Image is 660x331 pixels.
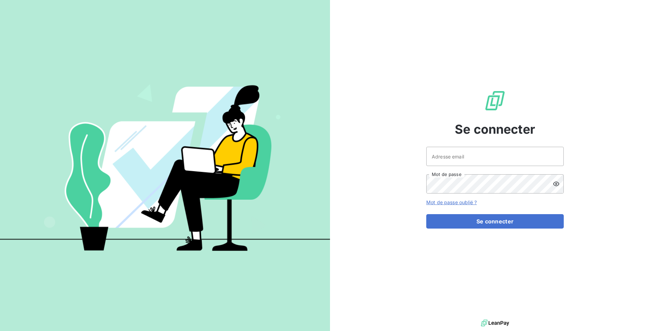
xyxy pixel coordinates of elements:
[455,120,535,139] span: Se connecter
[426,214,564,229] button: Se connecter
[426,199,477,205] a: Mot de passe oublié ?
[481,318,509,328] img: logo
[484,90,506,112] img: Logo LeanPay
[426,147,564,166] input: placeholder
